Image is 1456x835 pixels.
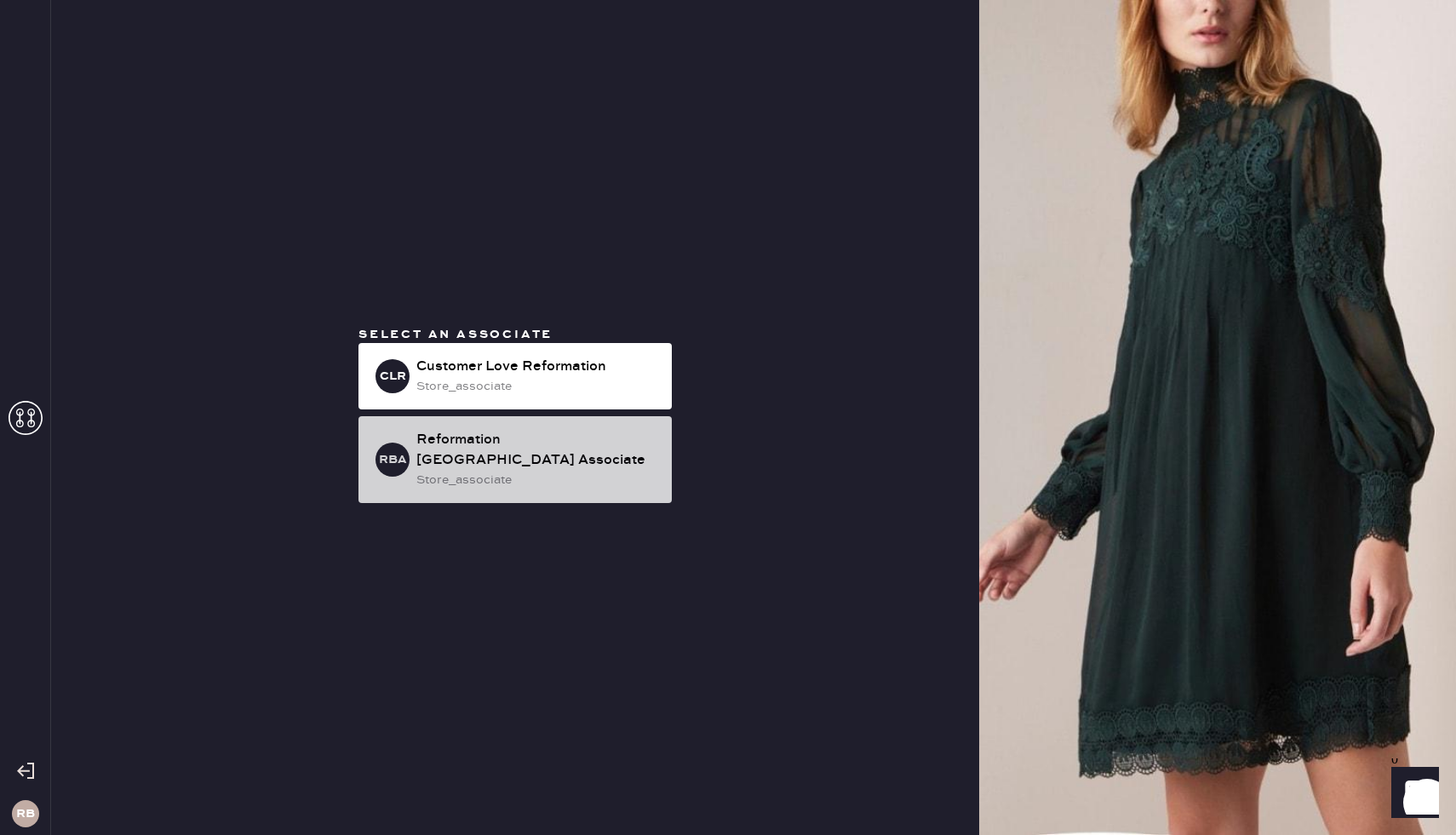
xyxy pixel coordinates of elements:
[416,471,658,489] div: store_associate
[416,430,658,471] div: Reformation [GEOGRAPHIC_DATA] Associate
[16,808,35,820] h3: RB
[379,454,407,466] h3: RBA
[416,357,658,377] div: Customer Love Reformation
[380,370,406,382] h3: CLR
[1375,758,1448,832] iframe: Front Chat
[416,377,658,396] div: store_associate
[358,327,553,342] span: Select an associate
